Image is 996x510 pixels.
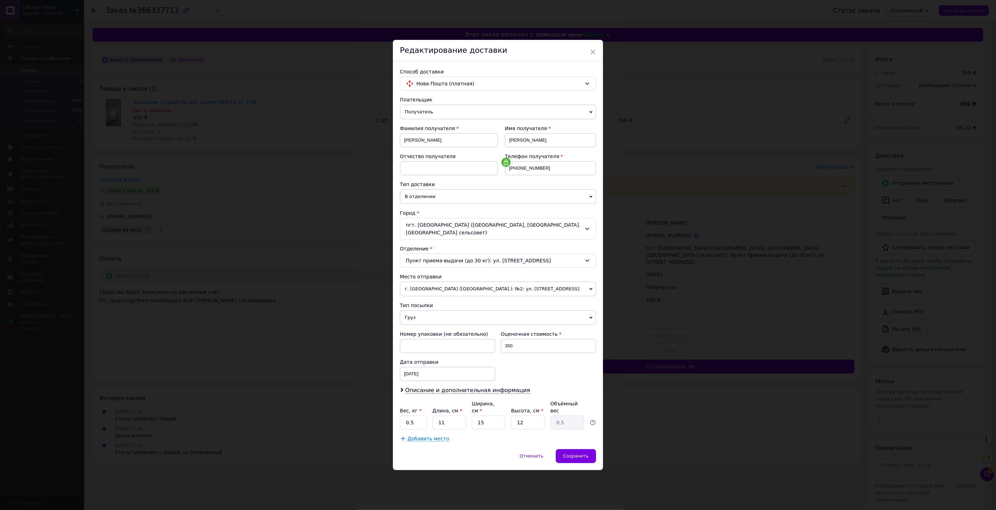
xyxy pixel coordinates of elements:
[416,80,582,87] span: Нова Пошта (платная)
[400,68,596,75] div: Способ доставки
[501,331,596,338] div: Оценочная стоимость
[505,161,596,175] input: +380
[400,105,596,119] span: Получатель
[400,97,433,102] span: Плательщик
[520,453,544,459] span: Отменить
[400,310,596,325] span: Груз
[400,282,596,296] span: г. [GEOGRAPHIC_DATA] ([GEOGRAPHIC_DATA].): №2: ул. [STREET_ADDRESS]
[400,126,455,131] span: Фамилия получателя
[472,401,494,413] label: Ширина, см
[511,408,543,413] label: Высота, см
[590,46,596,58] span: ×
[400,303,433,308] span: Тип посылки
[400,245,596,252] div: Отделение
[400,218,596,240] div: пгт. [GEOGRAPHIC_DATA] ([GEOGRAPHIC_DATA], [GEOGRAPHIC_DATA]. [GEOGRAPHIC_DATA] сельсовет)
[551,400,584,414] div: Объёмный вес
[433,408,462,413] label: Длина, см
[405,387,530,394] span: Описание и дополнительная информация
[400,210,596,217] div: Город
[408,436,449,442] span: Добавить место
[505,126,547,131] span: Имя получателя
[400,154,456,159] span: Отчество получателя
[400,274,442,279] span: Место отправки
[400,408,422,413] label: Вес, кг
[400,254,596,268] div: Пункт приема-выдачи (до 30 кг): ул. [STREET_ADDRESS]
[400,331,495,338] div: Номер упаковки (не обязательно)
[393,40,603,61] div: Редактирование доставки
[563,453,589,459] span: Сохранить
[505,154,559,159] span: Телефон получателя
[400,189,596,204] span: В отделении
[400,359,495,366] div: Дата отправки
[400,182,435,187] span: Тип доставки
